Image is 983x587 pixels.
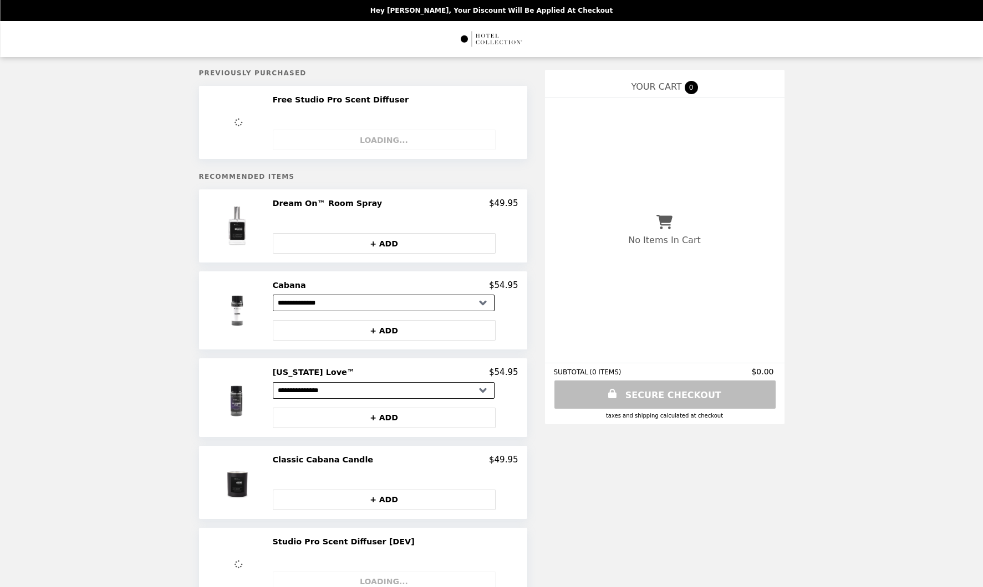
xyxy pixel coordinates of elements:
[460,28,523,50] img: Brand Logo
[210,455,268,510] img: Classic Cabana Candle
[273,537,419,547] h2: Studio Pro Scent Diffuser [DEV]
[199,173,527,181] h5: Recommended Items
[628,235,700,245] p: No Items In Cart
[685,81,698,94] span: 0
[489,455,518,465] p: $49.95
[207,280,270,341] img: Cabana
[207,367,270,428] img: California Love™
[273,408,496,428] button: + ADD
[489,367,518,377] p: $54.95
[210,198,268,254] img: Dream On™ Room Spray
[751,367,775,376] span: $0.00
[631,81,681,92] span: YOUR CART
[273,198,387,208] h2: Dream On™ Room Spray
[589,368,621,376] span: ( 0 ITEMS )
[489,280,518,290] p: $54.95
[273,95,414,105] h2: Free Studio Pro Scent Diffuser
[273,295,495,311] select: Select a product variant
[273,490,496,510] button: + ADD
[370,7,613,14] p: Hey [PERSON_NAME], your discount will be applied at checkout
[273,320,496,341] button: + ADD
[554,368,590,376] span: SUBTOTAL
[489,198,518,208] p: $49.95
[554,413,776,419] div: Taxes and Shipping calculated at checkout
[273,233,496,254] button: + ADD
[273,382,495,399] select: Select a product variant
[273,367,360,377] h2: [US_STATE] Love™
[273,455,378,465] h2: Classic Cabana Candle
[199,69,527,77] h5: Previously Purchased
[273,280,310,290] h2: Cabana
